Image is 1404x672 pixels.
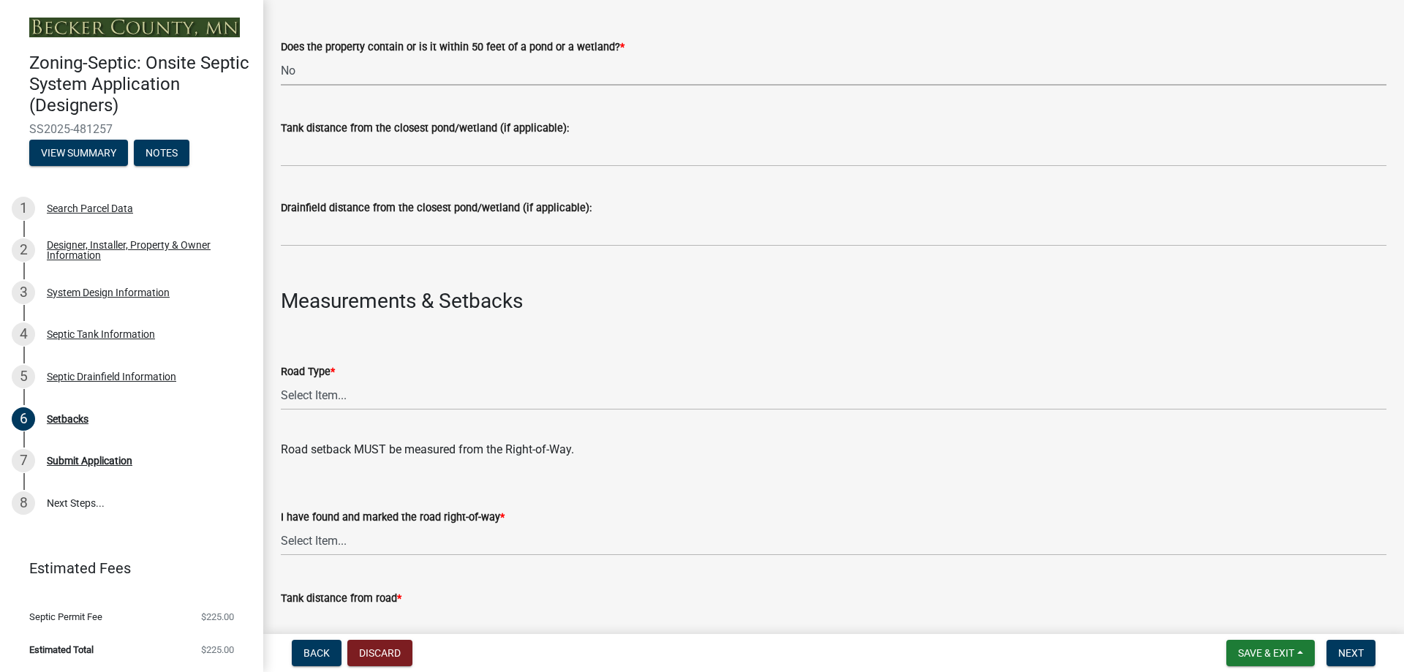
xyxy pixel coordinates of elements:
[47,456,132,466] div: Submit Application
[281,42,624,53] label: Does the property contain or is it within 50 feet of a pond or a wetland?
[281,594,401,604] label: Tank distance from road
[201,612,234,622] span: $225.00
[347,640,412,666] button: Discard
[29,140,128,166] button: View Summary
[12,407,35,431] div: 6
[29,645,94,654] span: Estimated Total
[1338,647,1364,659] span: Next
[303,647,330,659] span: Back
[134,148,189,159] wm-modal-confirm: Notes
[281,203,592,214] label: Drainfield distance from the closest pond/wetland (if applicable):
[47,240,240,260] div: Designer, Installer, Property & Owner Information
[281,513,505,523] label: I have found and marked the road right-of-way
[12,554,240,583] a: Estimated Fees
[281,289,1386,314] h3: Measurements & Setbacks
[29,122,234,136] span: SS2025-481257
[134,140,189,166] button: Notes
[47,329,155,339] div: Septic Tank Information
[1238,647,1294,659] span: Save & Exit
[47,203,133,214] div: Search Parcel Data
[201,645,234,654] span: $225.00
[29,612,102,622] span: Septic Permit Fee
[29,148,128,159] wm-modal-confirm: Summary
[29,18,240,37] img: Becker County, Minnesota
[12,491,35,515] div: 8
[12,238,35,262] div: 2
[12,449,35,472] div: 7
[1326,640,1375,666] button: Next
[292,640,341,666] button: Back
[281,124,569,134] label: Tank distance from the closest pond/wetland (if applicable):
[1226,640,1315,666] button: Save & Exit
[47,414,88,424] div: Setbacks
[281,367,335,377] label: Road Type
[12,365,35,388] div: 5
[12,281,35,304] div: 3
[12,197,35,220] div: 1
[12,322,35,346] div: 4
[29,53,252,116] h4: Zoning-Septic: Onsite Septic System Application (Designers)
[47,287,170,298] div: System Design Information
[281,441,1386,458] div: Road setback MUST be measured from the Right-of-Way.
[47,371,176,382] div: Septic Drainfield Information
